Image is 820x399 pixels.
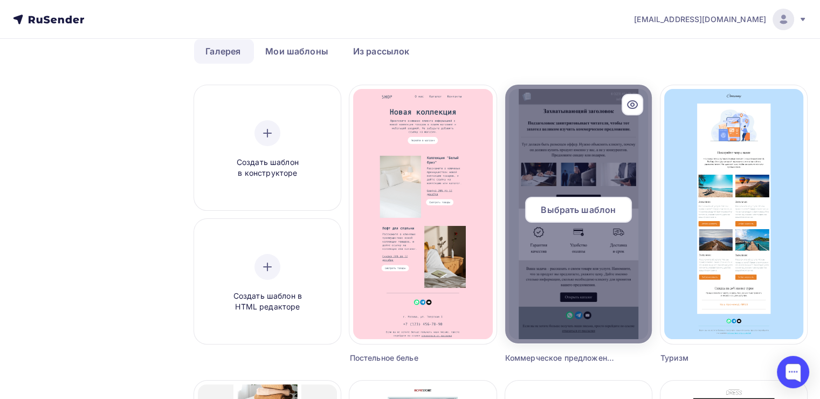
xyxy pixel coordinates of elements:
[505,353,615,363] div: Коммерческое предложение
[634,14,766,25] span: [EMAIL_ADDRESS][DOMAIN_NAME]
[216,291,319,313] span: Создать шаблон в HTML редакторе
[216,157,319,179] span: Создать шаблон в конструкторе
[634,9,807,30] a: [EMAIL_ADDRESS][DOMAIN_NAME]
[349,353,459,363] div: Постельное белье
[541,203,616,216] span: Выбрать шаблон
[194,39,252,64] a: Галерея
[342,39,421,64] a: Из рассылок
[660,353,770,363] div: Туризм
[254,39,340,64] a: Мои шаблоны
